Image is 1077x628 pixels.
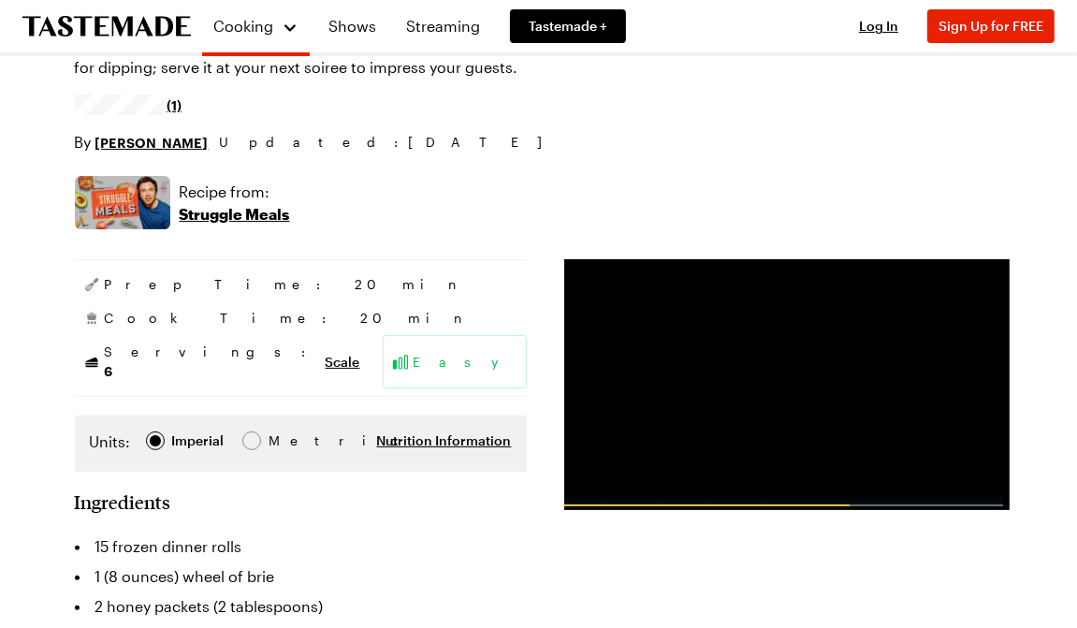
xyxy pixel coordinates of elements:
[564,259,1003,506] video-js: Video Player
[220,132,561,153] span: Updated : [DATE]
[105,309,470,328] span: Cook Time: 20 min
[75,97,182,112] a: 5/5 stars from 1 reviews
[939,18,1043,34] span: Sign Up for FREE
[564,259,1010,510] iframe: Advertisement
[75,490,171,513] h2: Ingredients
[859,18,898,34] span: Log In
[214,17,274,35] span: Cooking
[213,7,298,45] button: Cooking
[90,431,131,453] label: Units:
[180,203,290,226] p: Struggle Meals
[269,431,310,451] span: Metric
[95,132,209,153] a: [PERSON_NAME]
[269,431,308,451] div: Metric
[377,431,512,450] button: Nutrition Information
[180,181,290,203] p: Recipe from:
[75,176,170,229] img: Show where recipe is used
[510,9,626,43] a: Tastemade +
[105,275,464,294] span: Prep Time: 20 min
[927,9,1055,43] button: Sign Up for FREE
[172,431,226,451] span: Imperial
[326,353,360,372] button: Scale
[414,353,518,372] span: Easy
[75,34,698,79] p: This stunning appetizer showcases a melty baked brie surrounded by fluffy rolls perfect for dippi...
[22,16,191,37] a: To Tastemade Home Page
[75,562,527,591] li: 1 (8 ounces) wheel of brie
[75,131,209,153] p: By
[167,95,182,114] span: (1)
[90,431,308,457] div: Imperial Metric
[841,17,916,36] button: Log In
[105,361,113,379] span: 6
[105,343,316,381] span: Servings:
[180,181,290,226] a: Recipe from:Struggle Meals
[75,591,527,621] li: 2 honey packets (2 tablespoons)
[75,532,527,562] li: 15 frozen dinner rolls
[529,17,607,36] span: Tastemade +
[172,431,224,451] div: Imperial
